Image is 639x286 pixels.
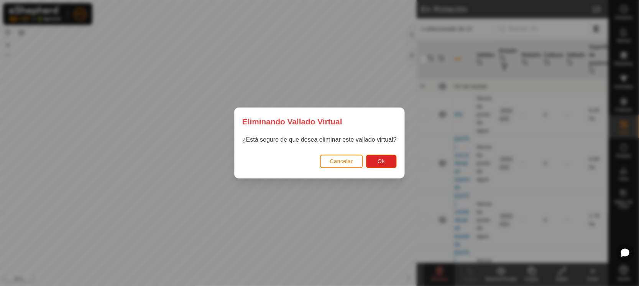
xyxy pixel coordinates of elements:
[320,155,363,168] button: Cancelar
[330,158,353,164] span: Cancelar
[378,158,385,164] span: Ok
[242,135,397,144] p: ¿Está seguro de que desea eliminar este vallado virtual?
[366,155,397,168] button: Ok
[242,116,342,127] span: Eliminando Vallado Virtual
